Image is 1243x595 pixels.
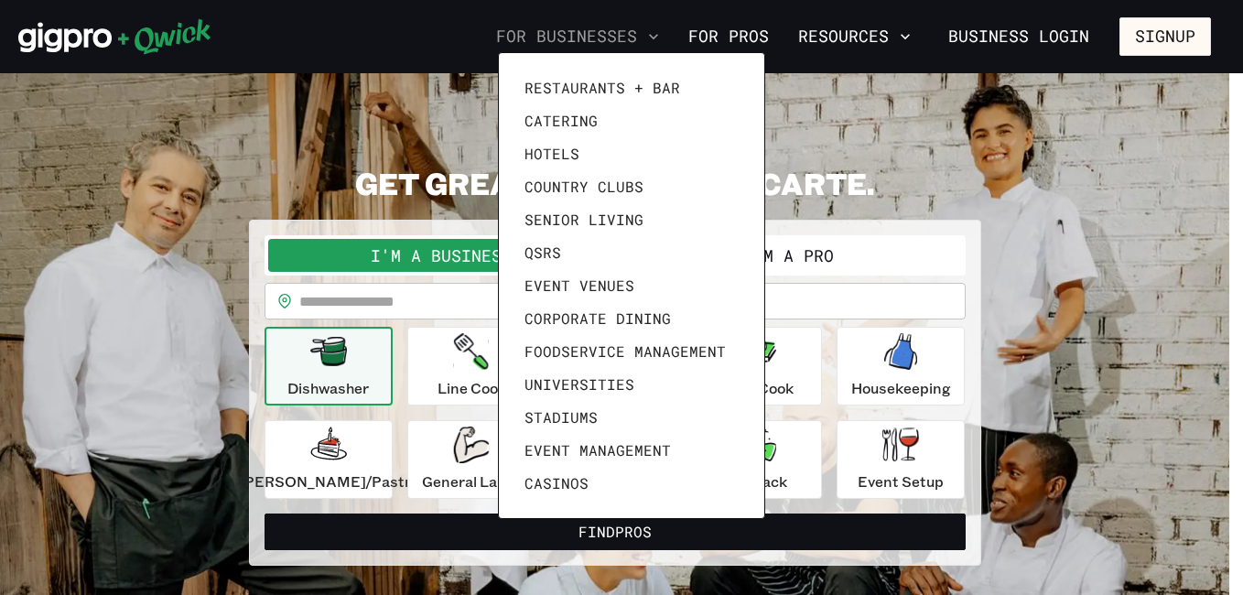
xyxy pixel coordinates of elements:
[524,342,726,361] span: Foodservice Management
[524,243,561,262] span: QSRs
[524,79,680,97] span: Restaurants + Bar
[524,112,598,130] span: Catering
[524,375,634,394] span: Universities
[524,145,579,163] span: Hotels
[524,474,589,492] span: Casinos
[524,178,643,196] span: Country Clubs
[524,309,671,328] span: Corporate Dining
[524,408,598,427] span: Stadiums
[524,276,634,295] span: Event Venues
[524,211,643,229] span: Senior Living
[524,441,671,460] span: Event Management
